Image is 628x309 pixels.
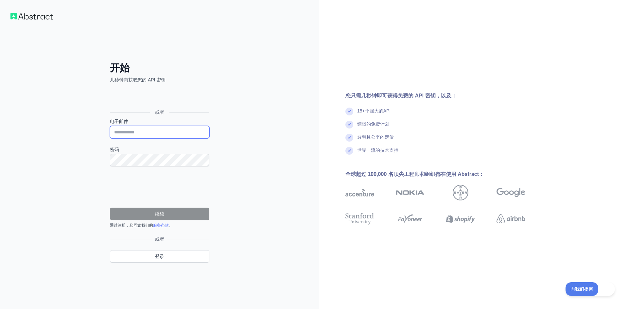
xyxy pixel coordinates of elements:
[345,212,374,226] img: 斯坦福大学
[357,121,389,127] font: 慷慨的免费计划
[497,185,525,200] img: 谷歌
[345,185,374,200] img: 埃森哲
[446,212,475,226] img: Shopify
[110,62,130,73] font: 开始
[107,90,211,105] iframe: “使用Google账号登录”按钮
[110,223,153,228] font: 通过注册，您同意我们的
[110,147,119,152] font: 密码
[345,147,353,155] img: 复选标记
[110,119,128,124] font: 电子邮件
[345,171,484,177] font: 全球超过 100,000 名顶尖工程师和组织都在使用 Abstract：
[155,211,164,216] font: 继续
[357,134,394,140] font: 透明且公平的定价
[110,174,209,200] iframe: 验证码
[566,282,615,296] iframe: 切换客户支持
[110,77,166,82] font: 几秒钟内获取您的 API 密钥
[357,108,391,113] font: 15+个强大的API
[155,254,164,259] font: 登录
[497,212,525,226] img: 爱彼迎
[357,147,398,153] font: 世界一流的技术支持
[10,13,53,20] img: 工作流程
[345,134,353,142] img: 复选标记
[169,223,173,228] font: 。
[155,236,164,242] font: 或者
[396,212,425,226] img: 派安盈
[153,223,169,228] a: 服务条款
[110,208,209,220] button: 继续
[345,121,353,129] img: 复选标记
[396,185,425,200] img: 诺基亚
[110,250,209,263] a: 登录
[345,93,457,98] font: 您只需几秒钟即可获得免费的 API 密钥，以及：
[453,185,468,200] img: 拜耳
[345,108,353,115] img: 复选标记
[155,110,164,115] font: 或者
